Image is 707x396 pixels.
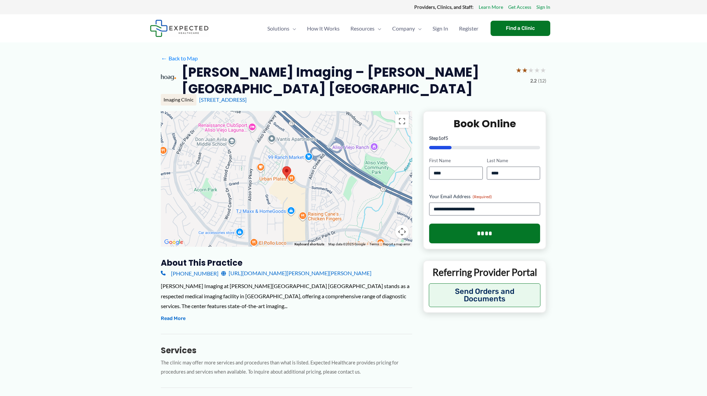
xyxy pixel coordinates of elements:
a: Register [454,17,484,40]
label: First Name [429,157,482,164]
button: Keyboard shortcuts [294,242,324,247]
p: The clinic may offer more services and procedures than what is listed. Expected Healthcare provid... [161,358,412,377]
button: Read More [161,315,186,323]
span: Register [459,17,478,40]
strong: Providers, Clinics, and Staff: [414,4,474,10]
span: (Required) [473,194,492,199]
a: CompanyMenu Toggle [387,17,427,40]
span: Resources [350,17,375,40]
a: Find a Clinic [491,21,550,36]
button: Send Orders and Documents [429,283,540,307]
a: Learn More [479,3,503,12]
span: (12) [538,76,546,85]
label: Your Email Address [429,193,540,200]
button: Toggle fullscreen view [395,114,409,128]
h3: About this practice [161,258,412,268]
div: Imaging Clinic [161,94,196,106]
img: Google [163,238,185,247]
img: Expected Healthcare Logo - side, dark font, small [150,20,209,37]
a: SolutionsMenu Toggle [262,17,302,40]
div: [PERSON_NAME] Imaging at [PERSON_NAME][GEOGRAPHIC_DATA] [GEOGRAPHIC_DATA] stands as a respected m... [161,281,412,311]
p: Referring Provider Portal [429,266,540,278]
span: Menu Toggle [375,17,381,40]
span: Map data ©2025 Google [328,242,365,246]
span: 1 [438,135,441,141]
button: Map camera controls [395,225,409,239]
label: Last Name [487,157,540,164]
span: ★ [522,64,528,76]
a: Open this area in Google Maps (opens a new window) [163,238,185,247]
span: ★ [528,64,534,76]
a: Sign In [536,3,550,12]
a: ←Back to Map [161,53,198,63]
span: Solutions [267,17,289,40]
a: [PHONE_NUMBER] [161,268,218,278]
a: Report a map error [383,242,410,246]
h2: [PERSON_NAME] Imaging – [PERSON_NAME][GEOGRAPHIC_DATA] [GEOGRAPHIC_DATA] [181,64,510,97]
span: Company [392,17,415,40]
span: Menu Toggle [415,17,422,40]
span: ← [161,55,167,61]
a: How It Works [302,17,345,40]
p: Step of [429,136,540,140]
span: Sign In [433,17,448,40]
span: ★ [516,64,522,76]
span: How It Works [307,17,340,40]
span: ★ [540,64,546,76]
span: 2.2 [530,76,537,85]
a: [URL][DOMAIN_NAME][PERSON_NAME][PERSON_NAME] [221,268,371,278]
h3: Services [161,345,412,356]
span: ★ [534,64,540,76]
span: Menu Toggle [289,17,296,40]
a: ResourcesMenu Toggle [345,17,387,40]
span: 5 [445,135,448,141]
a: [STREET_ADDRESS] [199,96,247,103]
a: Terms (opens in new tab) [369,242,379,246]
a: Get Access [508,3,531,12]
h2: Book Online [429,117,540,130]
nav: Primary Site Navigation [262,17,484,40]
a: Sign In [427,17,454,40]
